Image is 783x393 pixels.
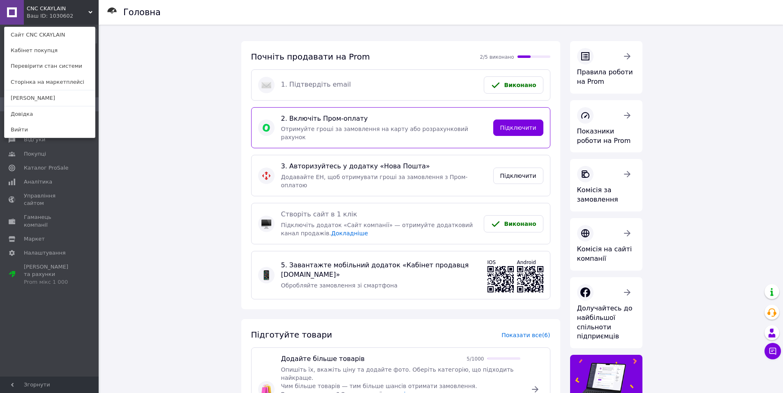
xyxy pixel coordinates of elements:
span: Android [517,260,536,265]
span: Налаштування [24,249,66,257]
a: Довідка [5,106,95,122]
span: Додайте більше товарів [281,354,365,364]
div: Prom мікс 1 000 [24,278,76,286]
a: Кабінет покупця [5,43,95,58]
img: :iphone: [261,270,271,280]
span: 5. Завантажте мобільний додаток «Кабінет продавця [DOMAIN_NAME]» [281,261,481,280]
span: Підключіть додаток «Сайт компанії» — отримуйте додатковий канал продажів. [281,222,473,237]
span: 2/5 виконано [480,54,514,60]
span: Отримуйте гроші за замовлення на карту або розрахунковий рахунок [281,126,469,140]
span: 1. Підтвердіть email [281,80,478,90]
a: Комісія за замовлення [570,159,642,211]
span: Виконано [504,221,536,227]
span: Додавайте ЕН, щоб отримувати гроші за замовлення з Пром-оплатою [281,174,468,188]
img: avatar image [261,123,271,133]
span: 5 / 1000 [467,356,484,362]
span: IOS [487,260,496,265]
a: Сторінка на маркетплейсі [5,74,95,90]
a: Підключити [493,168,543,184]
span: Опишіть їх, вкажіть ціну та додайте фото. Оберіть категорію, що підходить найкраще. [281,366,514,381]
a: Комісія на сайті компанії [570,218,642,271]
span: Обробляйте замовлення зі смартфона [281,282,398,289]
a: Правила роботи на Prom [570,41,642,94]
a: [PERSON_NAME] [5,90,95,106]
span: Виконано [504,82,536,88]
a: Показати все (6) [501,332,550,338]
span: Відгуки [24,136,45,143]
span: Каталог ProSale [24,164,68,172]
span: 3. Авторизуйтесь у додатку «Нова Пошта» [281,162,487,171]
span: [PERSON_NAME] та рахунки [24,263,76,286]
a: Показники роботи на Prom [570,100,642,153]
span: Почніть продавати на Prom [251,52,370,62]
a: Перевірити стан системи [5,58,95,74]
span: Чим більше товарів — тим більше шансів отримати замовлення. [281,383,477,389]
span: Аналітика [24,178,52,186]
button: Чат з покупцем [765,343,781,359]
span: Комісія за замовлення [577,186,618,203]
span: Правила роботи на Prom [577,68,633,85]
span: 2. Включіть Пром-оплату [281,114,487,124]
span: Підготуйте товари [251,330,333,340]
a: Підключити [493,120,543,136]
a: Долучайтесь до найбільшої спільноти підприємців [570,277,642,348]
span: Комісія на сайті компанії [577,245,632,262]
span: Створіть сайт в 1 клік [281,210,478,219]
span: CNC CKAYLAIN [27,5,88,12]
span: Покупці [24,150,46,158]
div: Ваш ID: 1030602 [27,12,61,20]
a: Докладніше [331,230,368,237]
h1: Головна [123,7,161,17]
span: Маркет [24,235,45,243]
span: Долучайтесь до найбільшої спільноти підприємців [577,304,633,340]
span: Управління сайтом [24,192,76,207]
a: Вийти [5,122,95,138]
a: Сайт CNC CKAYLAIN [5,27,95,43]
img: :desktop_computer: [261,219,271,229]
span: Гаманець компанії [24,214,76,228]
span: Показники роботи на Prom [577,127,631,145]
img: :email: [261,80,271,90]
